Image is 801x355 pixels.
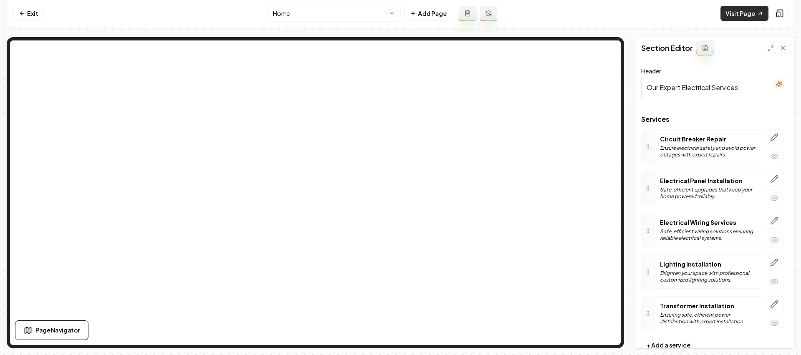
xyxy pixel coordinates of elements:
button: Page Navigator [15,320,88,340]
button: + Add a service [641,338,696,353]
a: Visit Page [720,6,768,21]
a: Exit [13,6,44,21]
label: Header [641,67,661,75]
h2: Section Editor [641,42,693,54]
p: Brighten your space with professional, customized lighting solutions. [660,270,756,283]
p: Electrical Panel Installation [660,176,756,185]
input: Header [641,76,787,99]
p: Circuit Breaker Repair [660,135,756,143]
span: Services [641,116,787,123]
p: Electrical Wiring Services [660,218,756,227]
p: Ensuring safe, efficient power distribution with expert installation. [660,312,756,325]
button: Add admin section prompt [696,40,714,55]
p: Safe, efficient wiring solutions ensuring reliable electrical systems. [660,228,756,242]
span: Page Navigator [35,326,80,335]
button: Add admin page prompt [459,6,476,21]
p: Lighting Installation [660,260,756,268]
p: Ensure electrical safety and avoid power outages with expert repairs. [660,145,756,158]
button: Add Page [404,6,452,21]
p: Safe, efficient upgrades that keep your home powered reliably. [660,186,756,200]
button: Regenerate page [480,6,497,21]
p: Transformer Installation [660,302,756,310]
